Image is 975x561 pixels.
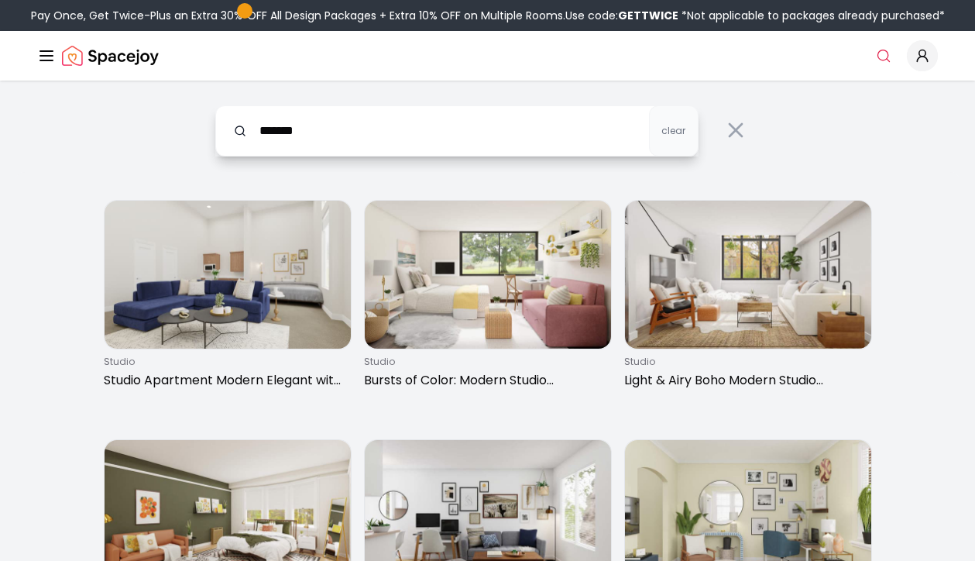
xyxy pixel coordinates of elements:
b: GETTWICE [618,8,678,23]
p: Bursts of Color: Modern Studio Apartment [364,371,606,390]
a: Spacejoy [62,40,159,71]
button: clear [649,105,699,157]
p: studio [364,356,606,368]
span: clear [661,125,685,137]
p: Studio Apartment Modern Elegant with Cozy Vibes [104,371,345,390]
span: Use code: [565,8,678,23]
a: Bursts of Color: Modern Studio ApartmentstudioBursts of Color: Modern Studio Apartment [364,200,612,396]
div: Pay Once, Get Twice-Plus an Extra 30% OFF All Design Packages + Extra 10% OFF on Multiple Rooms. [31,8,945,23]
p: Light & Airy Boho Modern Studio Apartment [624,371,866,390]
img: Bursts of Color: Modern Studio Apartment [365,201,611,349]
p: studio [624,356,866,368]
a: Studio Apartment Modern Elegant with Cozy VibesstudioStudio Apartment Modern Elegant with Cozy Vibes [104,200,352,396]
nav: Global [37,31,938,81]
img: Spacejoy Logo [62,40,159,71]
p: studio [104,356,345,368]
a: Light & Airy Boho Modern Studio ApartmentstudioLight & Airy Boho Modern Studio Apartment [624,200,872,396]
span: *Not applicable to packages already purchased* [678,8,945,23]
img: Light & Airy Boho Modern Studio Apartment [625,201,871,349]
img: Studio Apartment Modern Elegant with Cozy Vibes [105,201,351,349]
